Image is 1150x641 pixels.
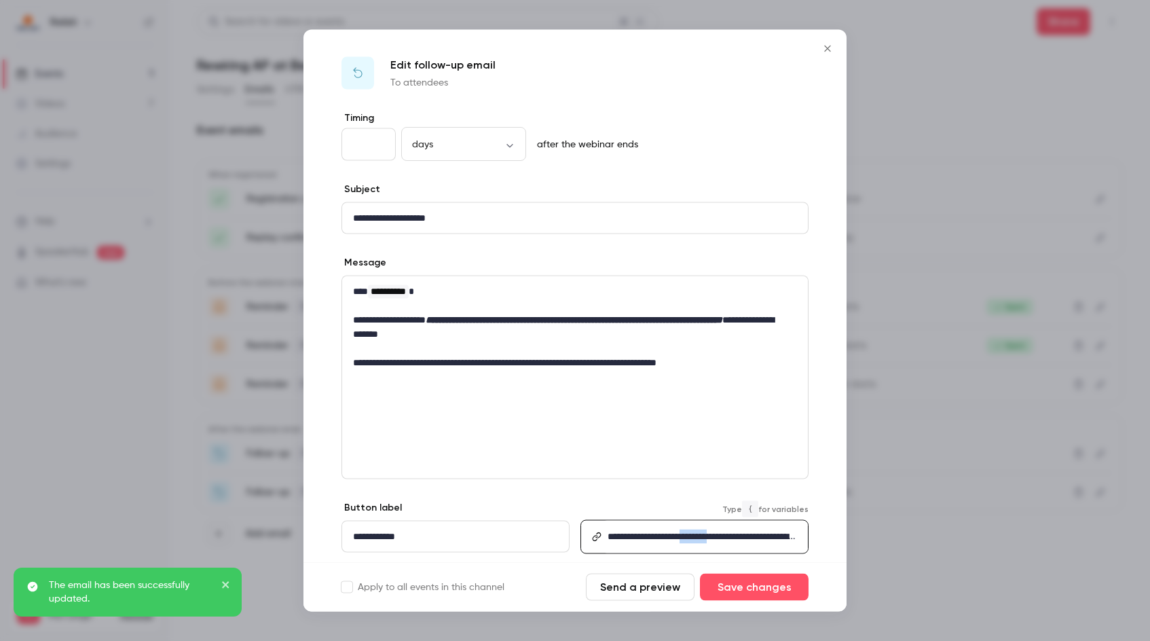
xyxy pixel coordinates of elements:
label: Message [341,256,386,270]
p: To attendees [390,76,496,90]
button: Close [814,35,841,62]
p: Type for variables [722,501,809,517]
div: editor [602,521,807,553]
label: Button label [341,501,402,515]
p: Edit follow-up email [390,57,496,73]
p: after the webinar ends [532,138,638,151]
button: Save changes [700,574,809,601]
label: Apply to all events in this channel [341,581,504,594]
code: { [742,501,758,517]
div: editor [342,203,808,234]
label: Subject [341,183,380,196]
div: editor [342,276,808,378]
div: editor [342,521,569,552]
p: The email has been successfully updated. [49,579,212,606]
button: Send a preview [586,574,694,601]
button: close [221,579,231,595]
div: days [401,137,526,151]
label: Timing [341,111,809,125]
